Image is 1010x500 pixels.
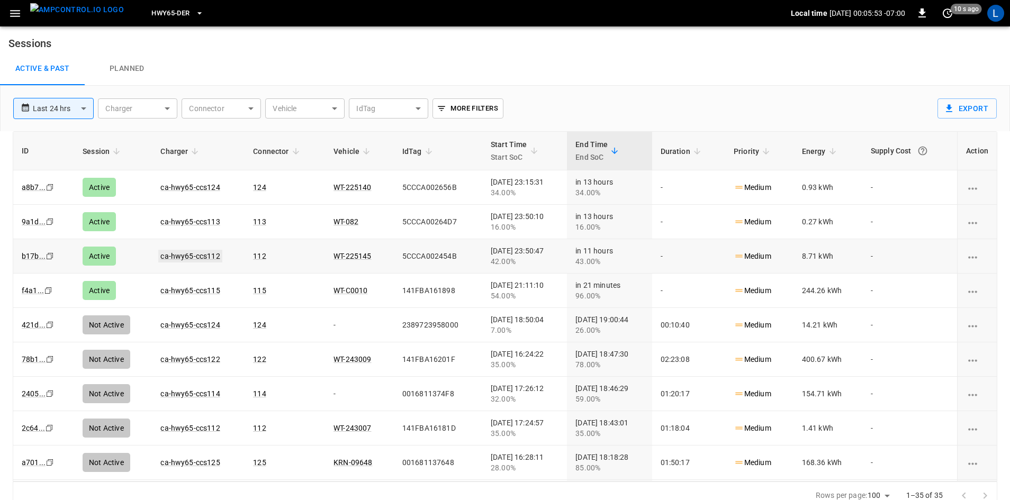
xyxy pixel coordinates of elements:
[491,222,558,232] div: 16.00%
[160,145,202,158] span: Charger
[491,138,527,163] div: Start Time
[333,424,371,432] a: WT-243007
[158,250,222,262] a: ca-hwy65-ccs112
[45,319,56,331] div: copy
[652,205,725,239] td: -
[333,286,367,295] a: WT-C0010
[432,98,503,119] button: More Filters
[160,389,220,398] a: ca-hwy65-ccs114
[253,145,302,158] span: Connector
[253,183,266,192] a: 124
[871,141,949,160] div: Supply Cost
[937,98,997,119] button: Export
[575,222,643,232] div: 16.00%
[491,325,558,335] div: 7.00%
[793,239,862,274] td: 8.71 kWh
[491,417,558,439] div: [DATE] 17:24:57
[394,274,482,308] td: 141FBA161898
[394,308,482,342] td: 2389723958000
[575,211,643,232] div: in 13 hours
[575,187,643,198] div: 34.00%
[151,7,190,20] span: HWY65-DER
[793,411,862,446] td: 1.41 kWh
[253,458,266,467] a: 125
[862,205,957,239] td: -
[491,177,558,198] div: [DATE] 23:15:31
[575,256,643,267] div: 43.00%
[491,151,527,163] p: Start SoC
[333,183,371,192] a: WT-225140
[160,355,220,363] a: ca-hwy65-ccs122
[652,342,725,377] td: 02:23:08
[862,342,957,377] td: -
[160,458,220,467] a: ca-hwy65-ccs125
[22,424,45,432] a: 2c64...
[966,354,988,365] div: charging session options
[253,424,266,432] a: 112
[22,217,46,226] a: 9a1d...
[22,355,46,363] a: 78b1...
[793,342,862,377] td: 400.67 kWh
[13,132,74,170] th: ID
[83,419,130,438] div: Not Active
[253,217,266,226] a: 113
[22,252,46,260] a: b17b...
[575,325,643,335] div: 26.00%
[491,280,558,301] div: [DATE] 21:11:10
[394,170,482,205] td: 5CCCA002656B
[734,457,771,468] p: Medium
[160,424,220,432] a: ca-hwy65-ccs112
[402,145,436,158] span: IdTag
[45,353,56,365] div: copy
[22,183,46,192] a: a8b7...
[147,3,208,24] button: HWY65-DER
[793,377,862,411] td: 154.71 kWh
[45,457,56,468] div: copy
[793,446,862,480] td: 168.36 kWh
[85,52,169,86] a: Planned
[83,212,116,231] div: Active
[491,452,558,473] div: [DATE] 16:28:11
[652,411,725,446] td: 01:18:04
[966,457,988,468] div: charging session options
[966,182,988,193] div: charging session options
[160,286,220,295] a: ca-hwy65-ccs115
[83,453,130,472] div: Not Active
[575,138,621,163] span: End TimeEnd SoC
[575,246,643,267] div: in 11 hours
[22,458,46,467] a: a701...
[394,342,482,377] td: 141FBA16201F
[862,308,957,342] td: -
[45,216,56,228] div: copy
[652,274,725,308] td: -
[325,308,394,342] td: -
[734,285,771,296] p: Medium
[829,8,905,19] p: [DATE] 00:05:53 -07:00
[253,286,266,295] a: 115
[83,145,123,158] span: Session
[575,417,643,439] div: [DATE] 18:43:01
[987,5,1004,22] div: profile-icon
[83,178,116,197] div: Active
[862,377,957,411] td: -
[160,183,220,192] a: ca-hwy65-ccs124
[652,170,725,205] td: -
[325,377,394,411] td: -
[862,411,957,446] td: -
[793,170,862,205] td: 0.93 kWh
[394,239,482,274] td: 5CCCA002454B
[966,251,988,261] div: charging session options
[491,314,558,335] div: [DATE] 18:50:04
[491,290,558,301] div: 54.00%
[30,3,124,16] img: ampcontrol.io logo
[652,239,725,274] td: -
[652,446,725,480] td: 01:50:17
[83,315,130,334] div: Not Active
[652,308,725,342] td: 00:10:40
[734,182,771,193] p: Medium
[652,377,725,411] td: 01:20:17
[22,286,44,295] a: f4a1...
[83,350,130,369] div: Not Active
[951,4,982,14] span: 10 s ago
[394,205,482,239] td: 5CCCA00264D7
